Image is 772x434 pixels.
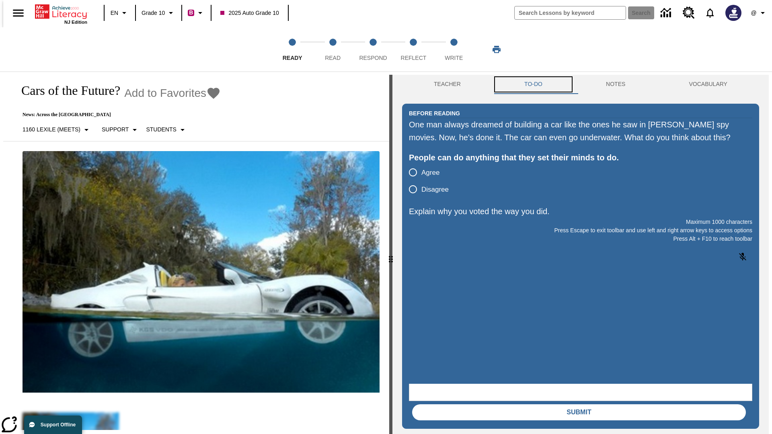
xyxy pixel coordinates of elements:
button: Teacher [402,75,493,94]
button: TO-DO [493,75,574,94]
span: 2025 Auto Grade 10 [220,9,279,17]
button: Submit [412,404,746,420]
div: Press Enter or Spacebar and then press right and left arrow keys to move the slider [389,75,392,434]
span: Read [325,55,341,61]
span: Add to Favorites [124,87,206,100]
button: VOCABULARY [657,75,759,94]
img: High-tech automobile treading water. [23,151,380,393]
p: Maximum 1000 characters [409,218,752,226]
h2: Before Reading [409,109,460,118]
div: Home [35,3,87,25]
div: reading [3,75,389,430]
span: Respond [359,55,387,61]
input: search field [515,6,626,19]
span: B [189,8,193,18]
span: Agree [421,168,439,178]
button: Reflect step 4 of 5 [390,27,437,72]
div: Instructional Panel Tabs [402,75,759,94]
button: Scaffolds, Support [99,123,143,137]
button: Add to Favorites - Cars of the Future? [124,86,221,100]
p: Press Escape to exit toolbar and use left and right arrow keys to access options [409,226,752,235]
div: One man always dreamed of building a car like the ones he saw in [PERSON_NAME] spy movies. Now, h... [409,118,752,144]
div: poll [409,164,455,198]
span: Disagree [421,184,449,195]
p: Press Alt + F10 to reach toolbar [409,235,752,243]
button: Print [484,42,509,57]
p: Support [102,125,129,134]
a: Notifications [700,2,721,23]
span: NJ Edition [64,20,87,25]
button: Language: EN, Select a language [107,6,133,20]
button: Ready step 1 of 5 [269,27,316,72]
button: Click to activate and allow voice recognition [733,247,752,266]
span: EN [111,9,118,17]
img: Avatar [725,5,741,21]
p: News: Across the [GEOGRAPHIC_DATA] [13,112,221,118]
h1: Cars of the Future? [13,83,120,98]
button: Write step 5 of 5 [431,27,477,72]
span: Write [445,55,463,61]
body: Explain why you voted the way you did. Maximum 1000 characters Press Alt + F10 to reach toolbar P... [3,6,117,14]
p: Students [146,125,176,134]
button: NOTES [574,75,657,94]
button: Profile/Settings [746,6,772,20]
div: People can do anything that they set their minds to do. [409,151,752,164]
button: Grade: Grade 10, Select a grade [138,6,179,20]
a: Data Center [656,2,678,24]
button: Select Lexile, 1160 Lexile (Meets) [19,123,94,137]
button: Open side menu [6,1,30,25]
button: Boost Class color is violet red. Change class color [185,6,208,20]
button: Select a new avatar [721,2,746,23]
span: @ [751,9,756,17]
span: Grade 10 [142,9,165,17]
span: Support Offline [41,422,76,428]
a: Resource Center, Will open in new tab [678,2,700,24]
button: Select Student [143,123,190,137]
span: Reflect [401,55,427,61]
button: Support Offline [24,416,82,434]
div: activity [392,75,769,434]
span: Ready [283,55,302,61]
p: 1160 Lexile (Meets) [23,125,80,134]
button: Respond step 3 of 5 [350,27,396,72]
button: Read step 2 of 5 [309,27,356,72]
p: Explain why you voted the way you did. [409,205,752,218]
